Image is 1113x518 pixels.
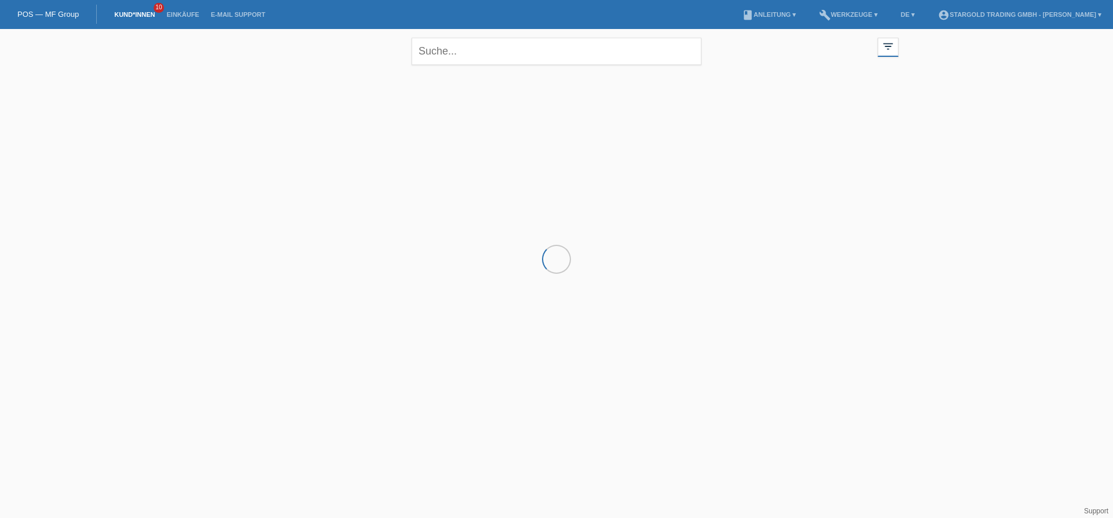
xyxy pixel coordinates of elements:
a: E-Mail Support [205,11,271,18]
a: Einkäufe [161,11,205,18]
i: book [742,9,754,21]
a: buildWerkzeuge ▾ [813,11,883,18]
a: Kund*innen [108,11,161,18]
input: Suche... [412,38,701,65]
a: POS — MF Group [17,10,79,19]
i: build [819,9,831,21]
i: filter_list [882,40,894,53]
a: Support [1084,507,1108,515]
a: bookAnleitung ▾ [736,11,802,18]
a: DE ▾ [895,11,921,18]
i: account_circle [938,9,950,21]
a: account_circleStargold Trading GmbH - [PERSON_NAME] ▾ [932,11,1107,18]
span: 10 [154,3,164,13]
